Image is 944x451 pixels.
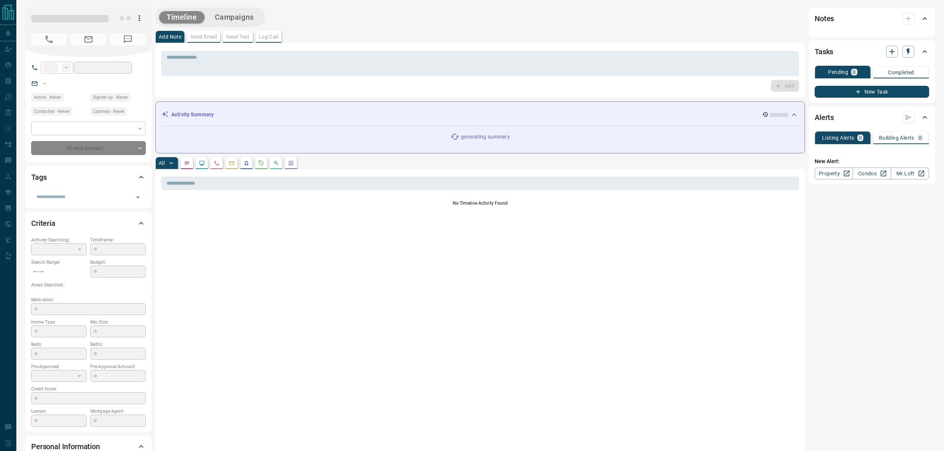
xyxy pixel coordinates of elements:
span: Active - Never [34,94,61,101]
button: New Task [815,86,929,98]
div: Criteria [31,214,146,232]
p: All [159,160,165,166]
p: Timeframe: [90,237,146,243]
p: generating summary [461,133,510,141]
span: Claimed - Never [93,108,125,115]
p: Add Note [159,34,181,39]
button: Open [133,192,143,202]
p: Credit Score: [31,386,146,392]
p: Areas Searched: [31,282,146,288]
p: Beds: [31,341,87,348]
svg: Emails [229,160,235,166]
span: No Number [31,33,67,45]
p: 0 [859,135,862,140]
p: Lawyer: [31,408,87,415]
p: Mortgage Agent: [90,408,146,415]
span: Contacted - Never [34,108,69,115]
p: Pending [828,69,848,75]
svg: Agent Actions [288,160,294,166]
p: No Timeline Activity Found [161,200,799,207]
p: 0 [853,69,856,75]
a: -- [43,80,46,86]
div: Activity Summary [162,108,799,121]
svg: Lead Browsing Activity [199,160,205,166]
a: Condos [853,168,891,179]
p: 0 [919,135,922,140]
svg: Calls [214,160,220,166]
p: Motivation: [31,296,146,303]
svg: Requests [258,160,264,166]
p: Pre-Approved: [31,363,87,370]
div: Tasks [815,43,929,61]
a: Property [815,168,853,179]
button: Campaigns [207,11,261,23]
p: Min Size: [90,319,146,325]
h2: Alerts [815,111,834,123]
div: Alerts [815,108,929,126]
p: Pre-Approval Amount: [90,363,146,370]
p: Listing Alerts [822,135,854,140]
h2: Criteria [31,217,55,229]
svg: Listing Alerts [243,160,249,166]
p: New Alert: [815,158,929,165]
p: Building Alerts [879,135,914,140]
p: Search Range: [31,259,87,266]
svg: Notes [184,160,190,166]
span: No Email [71,33,106,45]
button: Timeline [159,11,204,23]
p: Activity Summary [171,111,214,119]
span: No Number [110,33,146,45]
div: Notes [815,10,929,27]
h2: Notes [815,13,834,25]
h2: Tags [31,171,46,183]
p: -- - -- [31,266,87,278]
span: Signed up - Never [93,94,128,101]
a: Mr.Loft [891,168,929,179]
h2: Tasks [815,46,833,58]
p: Actively Searching: [31,237,87,243]
svg: Opportunities [273,160,279,166]
div: Do Not Contact [31,141,146,155]
div: Tags [31,168,146,186]
p: Home Type: [31,319,87,325]
p: Completed [888,70,914,75]
p: Baths: [90,341,146,348]
p: Budget: [90,259,146,266]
